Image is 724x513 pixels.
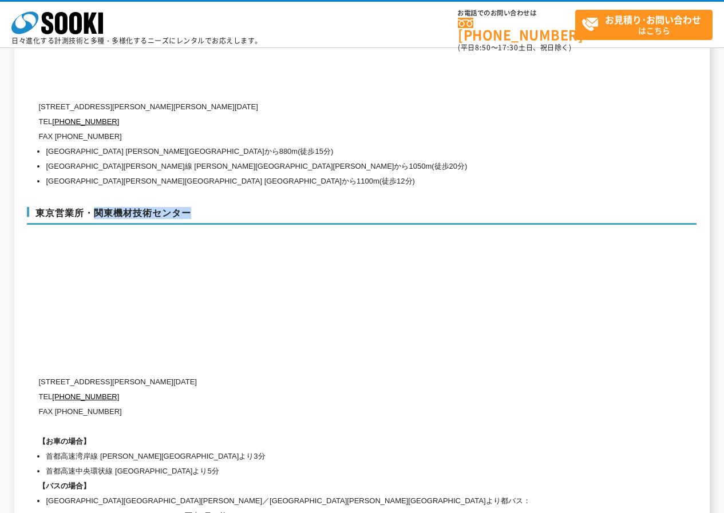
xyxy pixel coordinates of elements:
[458,18,575,41] a: [PHONE_NUMBER]
[38,404,588,419] p: FAX [PHONE_NUMBER]
[575,10,713,40] a: お見積り･お問い合わせはこちら
[38,389,588,404] p: TEL
[46,174,588,189] li: [GEOGRAPHIC_DATA][PERSON_NAME][GEOGRAPHIC_DATA] [GEOGRAPHIC_DATA]から1100m(徒歩12分)
[38,114,588,129] p: TEL
[46,159,588,174] li: [GEOGRAPHIC_DATA][PERSON_NAME]線 [PERSON_NAME][GEOGRAPHIC_DATA][PERSON_NAME]から1050m(徒歩20分)
[38,129,588,144] p: FAX [PHONE_NUMBER]
[458,10,575,17] span: お電話でのお問い合わせは
[581,10,712,39] span: はこちら
[11,37,262,44] p: 日々進化する計測技術と多種・多様化するニーズにレンタルでお応えします。
[46,144,588,159] li: [GEOGRAPHIC_DATA] [PERSON_NAME][GEOGRAPHIC_DATA]から880m(徒歩15分)
[27,207,697,225] h3: 東京営業所・関東機材技術センター
[52,392,119,401] a: [PHONE_NUMBER]
[458,42,571,53] span: (平日 ～ 土日、祝日除く)
[46,449,588,464] li: 首都高速湾岸線 [PERSON_NAME][GEOGRAPHIC_DATA]より3分
[38,434,588,449] h1: 【お車の場合】
[52,117,119,126] a: [PHONE_NUMBER]
[38,375,588,389] p: [STREET_ADDRESS][PERSON_NAME][DATE]
[605,13,701,26] strong: お見積り･お問い合わせ
[38,479,588,494] h1: 【バスの場合】
[498,42,519,53] span: 17:30
[475,42,491,53] span: 8:50
[46,464,588,479] li: 首都高速中央環状線 [GEOGRAPHIC_DATA]より5分
[38,100,588,114] p: [STREET_ADDRESS][PERSON_NAME][PERSON_NAME][DATE]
